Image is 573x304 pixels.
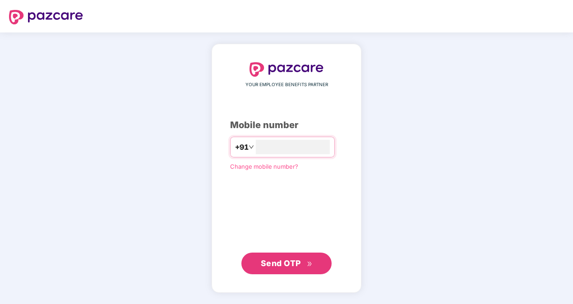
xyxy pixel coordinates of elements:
[9,10,83,24] img: logo
[241,253,332,274] button: Send OTPdouble-right
[245,81,328,88] span: YOUR EMPLOYEE BENEFITS PARTNER
[250,62,323,77] img: logo
[230,118,343,132] div: Mobile number
[230,163,298,170] a: Change mobile number?
[307,261,313,267] span: double-right
[249,144,254,150] span: down
[261,258,301,268] span: Send OTP
[235,142,249,153] span: +91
